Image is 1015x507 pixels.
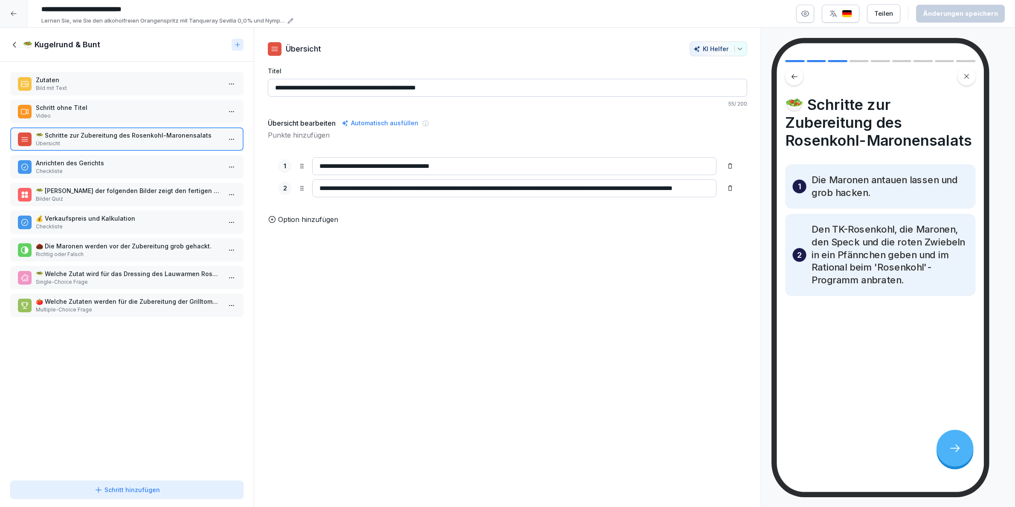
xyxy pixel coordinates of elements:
div: Anrichten des GerichtsCheckliste [10,155,244,179]
p: 🥗 Schritte zur Zubereitung des Rosenkohl-Maronensalats [36,131,221,140]
img: de.svg [842,10,852,18]
button: Schritt hinzufügen [10,481,244,499]
p: 2 [283,184,287,193]
button: KI Helfer [690,41,747,56]
p: Übersicht [36,140,221,147]
p: 1 [284,161,286,171]
p: 55 / 200 [268,100,747,108]
div: 🥗 [PERSON_NAME] der folgenden Bilder zeigt den fertigen Lauwarmen [PERSON_NAME]-Maronensalat mit ... [10,183,244,206]
div: KI Helfer [693,45,743,52]
p: 🍅 Welche Zutaten werden für die Zubereitung der Grilltomate benötigt? [36,297,221,306]
div: Schritt hinzufügen [94,485,160,494]
div: 🥗 Welche Zutat wird für das Dressing des Lauwarmen Rosenkohl-Maronensalats verwendet?Single-Choic... [10,266,244,289]
p: Richtig oder Falsch [36,251,221,258]
p: Video [36,112,221,120]
p: 2 [797,249,802,262]
p: Anrichten des Gerichts [36,158,221,167]
div: ZutatenBild mit Text [10,72,244,95]
p: 🌰 Die Maronen werden vor der Zubereitung grob gehackt. [36,242,221,251]
p: 💰 Verkaufspreis und Kalkulation [36,214,221,223]
div: Schritt ohne TitelVideo [10,100,244,123]
button: Änderungen speichern [916,5,1005,23]
div: 💰 Verkaufspreis und KalkulationCheckliste [10,210,244,234]
p: Lernen Sie, wie Sie den alkoholfreien Orangenspritz mit Tanqueray Sevilla 0,0% und Nymphenburg Se... [41,17,285,25]
p: Single-Choice Frage [36,278,221,286]
h5: Übersicht bearbeiten [268,118,336,128]
div: Automatisch ausfüllen [340,118,420,128]
p: 1 [798,180,801,193]
p: Checkliste [36,167,221,175]
div: Änderungen speichern [923,9,998,18]
div: 🥗 Schritte zur Zubereitung des Rosenkohl-MaronensalatsÜbersicht [10,127,244,151]
div: Teilen [874,9,893,18]
p: Schritt ohne Titel [36,103,221,112]
h4: 🥗 Schritte zur Zubereitung des Rosenkohl-Maronensalats [785,96,975,150]
p: Zutaten [36,75,221,84]
p: Bild mit Text [36,84,221,92]
p: Bilder Quiz [36,195,221,203]
div: 🍅 Welche Zutaten werden für die Zubereitung der Grilltomate benötigt?Multiple-Choice Frage [10,294,244,317]
h1: 🥗 Kugelrund & Bunt [23,40,100,50]
p: Multiple-Choice Frage [36,306,221,314]
p: 🥗 [PERSON_NAME] der folgenden Bilder zeigt den fertigen Lauwarmen [PERSON_NAME]-Maronensalat mit ... [36,186,221,195]
div: 🌰 Die Maronen werden vor der Zubereitung grob gehackt.Richtig oder Falsch [10,238,244,262]
p: Option hinzufügen [278,214,338,225]
p: Die Maronen antauen lassen und grob hacken. [812,174,968,199]
p: Den TK-Rosenkohl, die Maronen, den Speck und die roten Zwiebeln in ein Pfännchen geben und im Rat... [812,223,968,286]
p: 🥗 Welche Zutat wird für das Dressing des Lauwarmen Rosenkohl-Maronensalats verwendet? [36,269,221,278]
p: Übersicht [286,43,321,55]
p: Checkliste [36,223,221,230]
p: Punkte hinzufügen [268,130,747,140]
button: Teilen [867,4,900,23]
label: Titel [268,66,747,75]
